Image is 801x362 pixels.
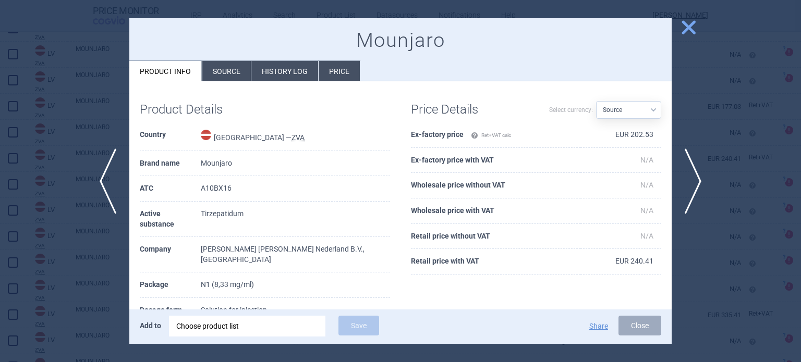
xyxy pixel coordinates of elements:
li: Product info [129,61,202,81]
td: EUR 202.53 [580,122,661,148]
th: Brand name [140,151,201,177]
td: Solution for injection [201,298,390,323]
th: Country [140,122,201,151]
th: Dosage form [140,298,201,323]
th: Ex-factory price [411,122,580,148]
li: Source [202,61,251,81]
th: Wholesale price without VAT [411,173,580,198]
h1: Product Details [140,102,265,117]
td: EUR 240.41 [580,249,661,274]
label: Select currency: [549,101,593,119]
li: Price [319,61,360,81]
button: Share [589,322,608,330]
th: Wholesale price with VAT [411,198,580,224]
button: Close [618,316,661,335]
th: Retail price without VAT [411,224,580,249]
h1: Price Details [411,102,536,117]
h1: Mounjaro [140,29,661,53]
button: Save [338,316,379,335]
th: Package [140,272,201,298]
th: Company [140,237,201,272]
td: N1 (8,33 mg/ml) [201,272,390,298]
th: Ex-factory price with VAT [411,148,580,173]
img: Latvia [201,130,211,140]
th: Retail price with VAT [411,249,580,274]
td: Tirzepatidum [201,202,390,237]
div: Choose product list [176,316,318,336]
span: N/A [640,181,653,189]
span: N/A [640,206,653,215]
td: Mounjaro [201,151,390,177]
td: [GEOGRAPHIC_DATA] — [201,122,390,151]
li: History log [251,61,318,81]
th: ATC [140,176,201,202]
div: Choose product list [169,316,325,336]
td: A10BX16 [201,176,390,202]
span: Ret+VAT calc [471,132,511,138]
th: Active substance [140,202,201,237]
span: N/A [640,156,653,164]
abbr: ZVA — Online database developed by State Agency of Medicines Republic of Latvia. [292,133,305,142]
p: Add to [140,316,161,335]
span: N/A [640,232,653,240]
td: [PERSON_NAME] [PERSON_NAME] Nederland B.V., [GEOGRAPHIC_DATA] [201,237,390,272]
